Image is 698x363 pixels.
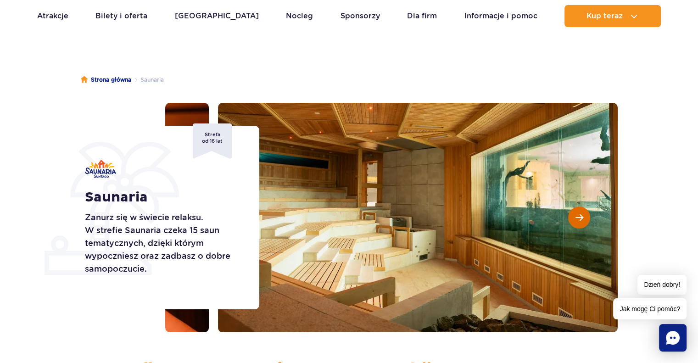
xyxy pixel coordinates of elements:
[85,189,239,206] h1: Saunaria
[464,5,537,27] a: Informacje i pomoc
[659,324,687,352] div: Chat
[341,5,380,27] a: Sponsorzy
[407,5,437,27] a: Dla firm
[81,75,131,84] a: Strona główna
[85,211,239,275] p: Zanurz się w świecie relaksu. W strefie Saunaria czeka 15 saun tematycznych, dzięki którym wypocz...
[613,298,687,319] span: Jak mogę Ci pomóc?
[37,5,68,27] a: Atrakcje
[568,207,590,229] button: Następny slajd
[85,160,116,178] img: Saunaria
[564,5,661,27] button: Kup teraz
[286,5,313,27] a: Nocleg
[193,123,232,159] div: Strefa od 16 lat
[586,12,623,20] span: Kup teraz
[131,75,164,84] li: Saunaria
[95,5,147,27] a: Bilety i oferta
[175,5,259,27] a: [GEOGRAPHIC_DATA]
[637,275,687,295] span: Dzień dobry!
